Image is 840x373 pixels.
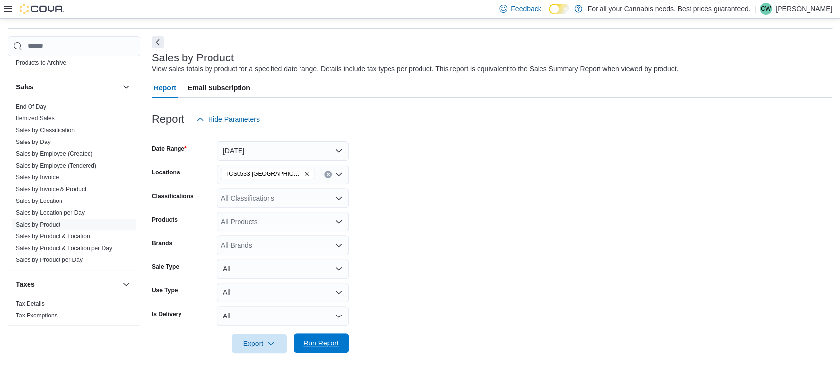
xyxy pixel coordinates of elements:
span: Sales by Day [16,138,51,146]
span: Run Report [303,338,339,348]
span: Feedback [511,4,541,14]
a: Sales by Location per Day [16,209,85,216]
label: Classifications [152,192,194,200]
label: Products [152,216,178,224]
span: Tax Exemptions [16,312,58,319]
button: All [217,306,349,326]
span: Tax Details [16,300,45,308]
button: Remove TCS0533 Richmond from selection in this group [304,171,310,177]
div: Products [8,45,140,73]
span: Sales by Location per Day [16,209,85,217]
a: Sales by Product per Day [16,257,83,263]
button: Taxes [120,278,132,290]
button: Taxes [16,279,119,289]
span: Sales by Product [16,221,60,229]
span: CW [761,3,771,15]
a: Sales by Location [16,198,62,204]
a: End Of Day [16,103,46,110]
button: Clear input [324,171,332,178]
div: Chris Wood [760,3,772,15]
a: Tax Details [16,300,45,307]
button: Export [232,334,287,353]
a: Sales by Product & Location [16,233,90,240]
button: Hide Parameters [192,110,264,129]
label: Locations [152,169,180,176]
span: TCS0533 [GEOGRAPHIC_DATA] [225,169,302,179]
button: Run Report [294,333,349,353]
a: Products to Archive [16,59,66,66]
span: Hide Parameters [208,115,260,124]
a: Sales by Invoice [16,174,59,181]
span: Dark Mode [549,14,549,15]
span: Report [154,78,176,98]
span: Sales by Product & Location [16,232,90,240]
h3: Sales by Product [152,52,234,64]
div: Sales [8,101,140,270]
p: For all your Cannabis needs. Best prices guaranteed. [587,3,750,15]
span: Sales by Classification [16,126,75,134]
span: Sales by Employee (Tendered) [16,162,96,170]
label: Sale Type [152,263,179,271]
p: [PERSON_NAME] [776,3,832,15]
button: Open list of options [335,171,343,178]
span: Sales by Product per Day [16,256,83,264]
a: Itemized Sales [16,115,55,122]
label: Brands [152,239,172,247]
label: Is Delivery [152,310,181,318]
a: Tax Exemptions [16,312,58,319]
label: Use Type [152,287,178,294]
a: Sales by Day [16,139,51,145]
span: Sales by Invoice [16,173,59,181]
button: Next [152,36,164,48]
span: Products to Archive [16,59,66,67]
button: Open list of options [335,218,343,226]
div: Taxes [8,298,140,325]
span: Email Subscription [188,78,250,98]
p: | [754,3,756,15]
label: Date Range [152,145,187,153]
a: Sales by Employee (Tendered) [16,162,96,169]
h3: Report [152,114,184,125]
a: Sales by Product & Location per Day [16,245,112,252]
a: Sales by Employee (Created) [16,150,93,157]
a: Sales by Product [16,221,60,228]
span: Sales by Location [16,197,62,205]
div: View sales totals by product for a specified date range. Details include tax types per product. T... [152,64,678,74]
a: Sales by Classification [16,127,75,134]
button: Open list of options [335,241,343,249]
img: Cova [20,4,64,14]
button: Sales [16,82,119,92]
button: All [217,283,349,302]
input: Dark Mode [549,4,570,14]
h3: Sales [16,82,34,92]
button: All [217,259,349,279]
span: Itemized Sales [16,115,55,122]
span: Sales by Employee (Created) [16,150,93,158]
h3: Taxes [16,279,35,289]
button: Sales [120,81,132,93]
a: Sales by Invoice & Product [16,186,86,193]
span: End Of Day [16,103,46,111]
button: [DATE] [217,141,349,161]
button: Open list of options [335,194,343,202]
span: TCS0533 Richmond [221,169,314,179]
span: Export [238,334,281,353]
